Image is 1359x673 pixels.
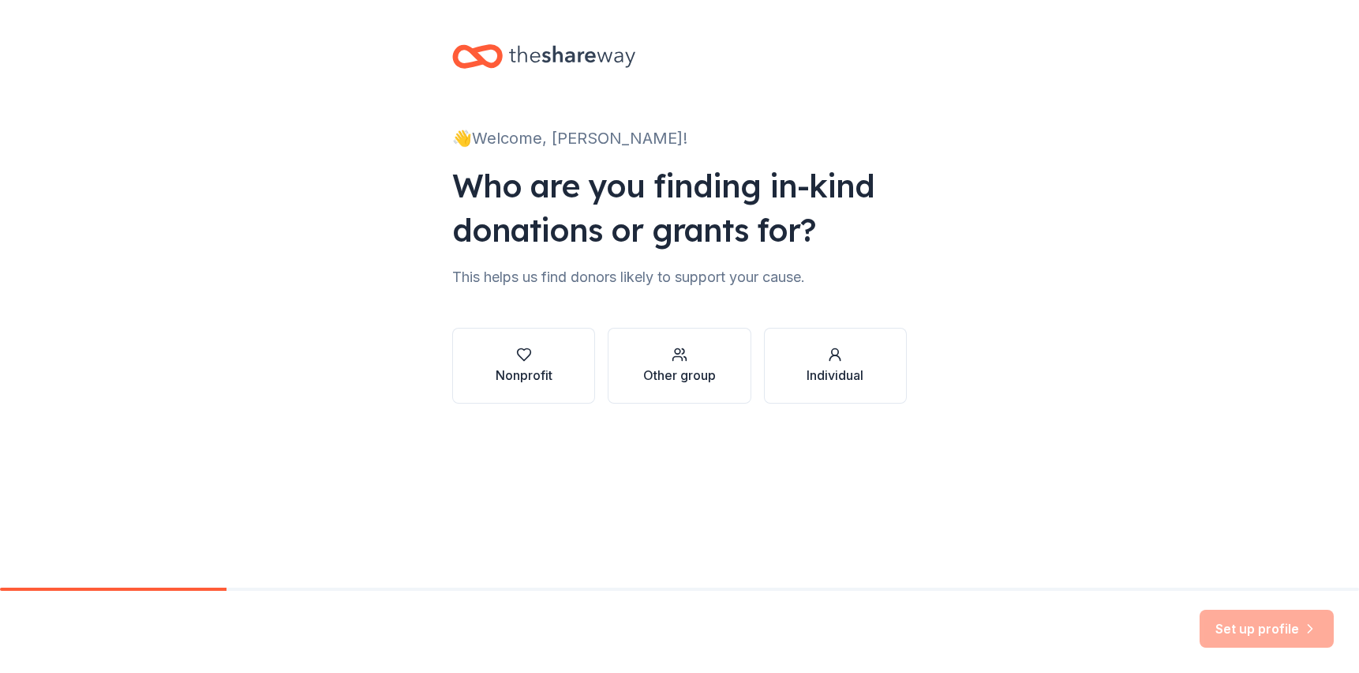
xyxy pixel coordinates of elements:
button: Nonprofit [452,328,595,404]
div: Individual [807,366,863,385]
div: Who are you finding in-kind donations or grants for? [452,164,907,252]
div: Other group [643,366,716,385]
div: 👋 Welcome, [PERSON_NAME]! [452,126,907,151]
div: Nonprofit [496,366,552,385]
div: This helps us find donors likely to support your cause. [452,265,907,290]
button: Other group [608,328,751,404]
button: Individual [764,328,907,404]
